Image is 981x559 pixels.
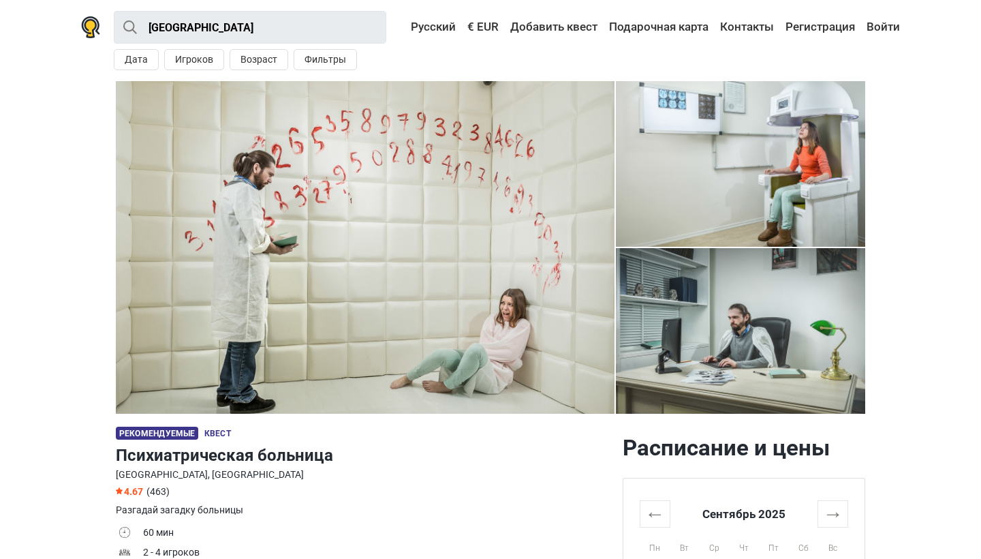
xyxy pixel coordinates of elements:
[146,486,170,497] span: (463)
[294,49,357,70] button: Фильтры
[401,22,411,32] img: Русский
[116,487,123,494] img: Star
[606,15,712,40] a: Подарочная карта
[116,486,143,497] span: 4.67
[116,503,612,517] div: Разгадай загадку больницы
[116,468,612,482] div: [GEOGRAPHIC_DATA], [GEOGRAPHIC_DATA]
[616,248,865,414] a: Психиатрическая больница photo 4
[616,81,865,247] a: Психиатрическая больница photo 3
[116,427,198,440] span: Рекомендуемые
[464,15,502,40] a: € EUR
[616,248,865,414] img: Психиатрическая больница photo 5
[114,49,159,70] button: Дата
[717,15,777,40] a: Контакты
[863,15,900,40] a: Войти
[398,15,459,40] a: Русский
[81,16,100,38] img: Nowescape logo
[640,500,670,527] th: ←
[143,524,612,544] td: 60 мин
[670,500,818,527] th: Сентябрь 2025
[782,15,858,40] a: Регистрация
[230,49,288,70] button: Возраст
[204,429,231,438] span: Квест
[116,81,614,414] img: Психиатрическая больница photo 9
[116,81,614,414] a: Психиатрическая больница photo 8
[116,443,612,468] h1: Психиатрическая больница
[507,15,601,40] a: Добавить квест
[164,49,224,70] button: Игроков
[616,81,865,247] img: Психиатрическая больница photo 4
[623,434,865,462] h2: Расписание и цены
[818,500,848,527] th: →
[114,11,386,44] input: Попробуйте “Лондон”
